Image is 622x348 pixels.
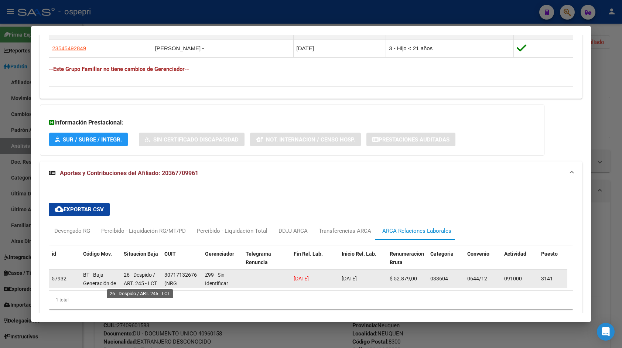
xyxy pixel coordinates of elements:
[387,246,427,279] datatable-header-cell: Renumeracion Bruta
[266,136,355,143] span: Not. Internacion / Censo Hosp.
[464,246,501,279] datatable-header-cell: Convenio
[40,161,582,185] mat-expansion-panel-header: Aportes y Contribuciones del Afiliado: 20367709961
[101,227,186,235] div: Percibido - Liquidación RG/MT/PD
[49,203,110,216] button: Exportar CSV
[60,170,198,177] span: Aportes y Contribuciones del Afiliado: 20367709961
[55,206,104,213] span: Exportar CSV
[366,133,455,146] button: Prestaciones Auditadas
[382,227,451,235] div: ARCA Relaciones Laborales
[152,40,293,58] td: [PERSON_NAME] -
[538,246,575,279] datatable-header-cell: Puesto
[467,251,489,257] span: Convenio
[63,136,122,143] span: SUR / SURGE / INTEGR.
[427,246,464,279] datatable-header-cell: Categoria
[52,45,86,51] span: 23545492849
[342,251,376,257] span: Inicio Rel. Lab.
[504,251,526,257] span: Actividad
[55,205,64,214] mat-icon: cloud_download
[164,251,176,257] span: CUIT
[319,227,371,235] div: Transferencias ARCA
[294,276,309,282] span: [DATE]
[83,272,116,295] span: BT - Baja - Generación de Clave
[49,133,128,146] button: SUR / SURGE / INTEGR.
[390,251,424,265] span: Renumeracion Bruta
[139,133,245,146] button: Sin Certificado Discapacidad
[202,246,243,279] datatable-header-cell: Gerenciador
[430,251,454,257] span: Categoria
[467,276,487,282] span: 0644/12
[49,246,80,279] datatable-header-cell: id
[379,136,450,143] span: Prestaciones Auditadas
[83,251,112,257] span: Código Mov.
[164,271,197,279] div: 30717132676
[124,251,158,257] span: Situacion Baja
[386,40,514,58] td: 3 - Hijo < 21 años
[541,276,553,282] span: 3141
[342,276,357,282] span: [DATE]
[205,272,228,286] span: Z99 - Sin Identificar
[504,276,522,282] span: 091000
[250,133,361,146] button: Not. Internacion / Censo Hosp.
[49,65,573,73] h4: --Este Grupo Familiar no tiene cambios de Gerenciador--
[40,185,582,327] div: Aportes y Contribuciones del Afiliado: 20367709961
[293,40,386,58] td: [DATE]
[52,251,56,257] span: id
[121,246,161,279] datatable-header-cell: Situacion Baja
[390,276,417,282] span: $ 52.879,00
[291,246,339,279] datatable-header-cell: Fin Rel. Lab.
[49,118,535,127] h3: Información Prestacional:
[80,246,121,279] datatable-header-cell: Código Mov.
[278,227,308,235] div: DDJJ ARCA
[339,246,387,279] datatable-header-cell: Inicio Rel. Lab.
[197,227,267,235] div: Percibido - Liquidación Total
[243,246,291,279] datatable-header-cell: Telegrama Renuncia
[205,251,234,257] span: Gerenciador
[246,251,271,265] span: Telegrama Renuncia
[124,272,157,286] span: 26 - Despido / ART. 245 - LCT
[54,227,90,235] div: Devengado RG
[49,291,573,309] div: 1 total
[597,323,615,341] div: Open Intercom Messenger
[541,251,558,257] span: Puesto
[153,136,239,143] span: Sin Certificado Discapacidad
[294,251,323,257] span: Fin Rel. Lab.
[161,246,202,279] datatable-header-cell: CUIT
[52,276,66,282] span: 57932
[430,276,448,282] span: 033604
[164,280,196,311] span: (NRG SERVICIOS PETROLEROS S.A.)
[501,246,538,279] datatable-header-cell: Actividad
